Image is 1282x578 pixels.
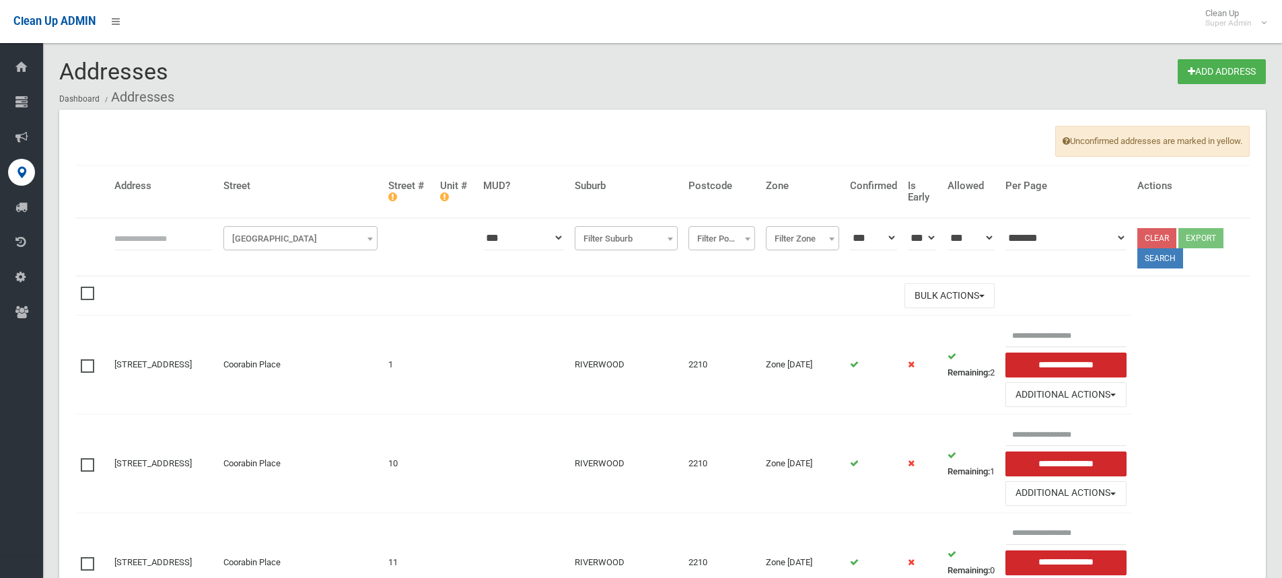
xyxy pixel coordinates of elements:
td: 2210 [683,414,760,513]
span: Filter Zone [766,226,839,250]
span: Filter Postcode [688,226,755,250]
li: Addresses [102,85,174,110]
a: Add Address [1178,59,1266,84]
small: Super Admin [1205,18,1252,28]
button: Additional Actions [1005,382,1127,407]
h4: Confirmed [850,180,897,192]
strong: Remaining: [948,367,990,377]
span: Filter Suburb [578,229,674,248]
span: Filter Suburb [575,226,678,250]
button: Search [1137,248,1183,268]
h4: Postcode [688,180,755,192]
h4: Allowed [948,180,995,192]
td: Zone [DATE] [760,316,845,414]
h4: MUD? [483,180,564,192]
strong: Remaining: [948,565,990,575]
span: Clean Up [1199,8,1265,28]
td: 1 [942,414,1000,513]
td: 1 [383,316,435,414]
h4: Street # [388,180,429,203]
td: Coorabin Place [218,316,383,414]
a: [STREET_ADDRESS] [114,557,192,567]
td: RIVERWOOD [569,414,683,513]
td: 2210 [683,316,760,414]
span: Clean Up ADMIN [13,15,96,28]
a: Clear [1137,228,1176,248]
span: Filter Street [223,226,378,250]
td: Zone [DATE] [760,414,845,513]
span: Unconfirmed addresses are marked in yellow. [1055,126,1250,157]
span: Filter Postcode [692,229,752,248]
h4: Is Early [908,180,937,203]
a: Dashboard [59,94,100,104]
h4: Unit # [440,180,472,203]
td: 10 [383,414,435,513]
h4: Suburb [575,180,678,192]
h4: Address [114,180,213,192]
td: 2 [942,316,1000,414]
a: [STREET_ADDRESS] [114,359,192,369]
span: Addresses [59,58,168,85]
strong: Remaining: [948,466,990,476]
h4: Street [223,180,378,192]
h4: Actions [1137,180,1245,192]
button: Bulk Actions [904,283,995,308]
td: RIVERWOOD [569,316,683,414]
span: Filter Zone [769,229,836,248]
h4: Zone [766,180,839,192]
a: [STREET_ADDRESS] [114,458,192,468]
h4: Per Page [1005,180,1127,192]
span: Filter Street [227,229,374,248]
button: Export [1178,228,1223,248]
td: Coorabin Place [218,414,383,513]
button: Additional Actions [1005,481,1127,506]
